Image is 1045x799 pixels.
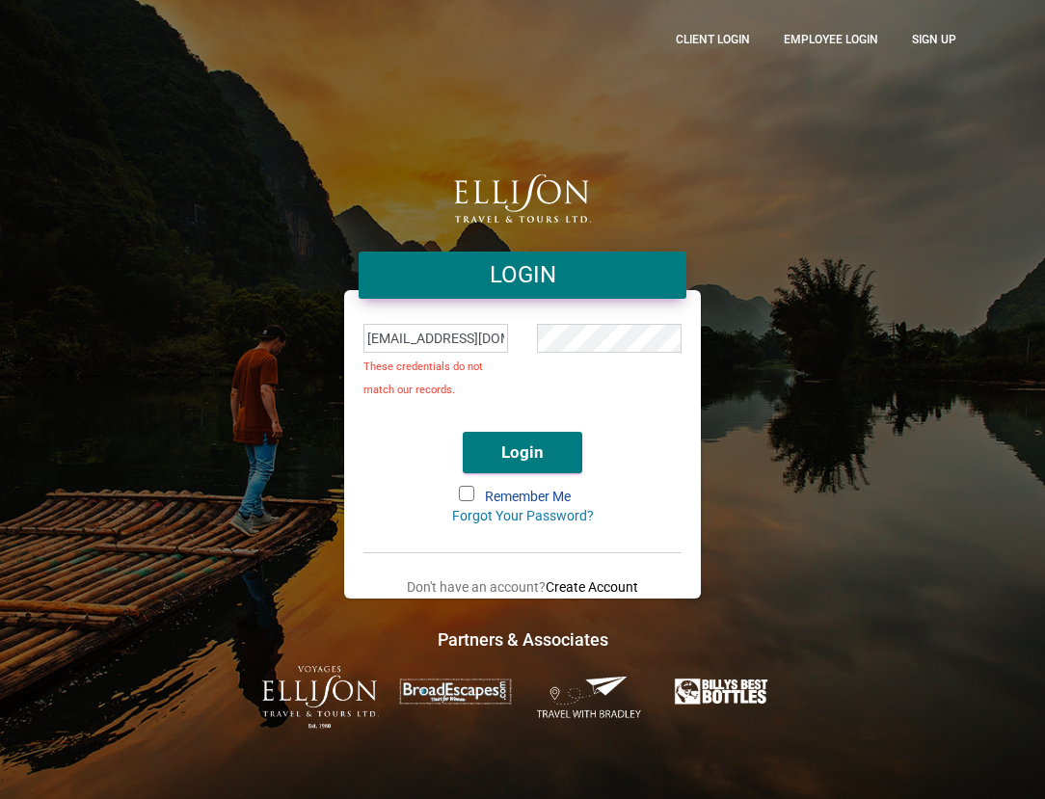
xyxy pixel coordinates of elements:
label: Remember Me [461,488,585,507]
p: Don't have an account? [363,575,682,599]
input: Email Address [363,324,508,353]
a: Create Account [546,579,638,595]
img: Billys-Best-Bottles.png [666,674,783,708]
img: ET-Voyages-text-colour-Logo-with-est.png [262,666,379,729]
a: Forgot Your Password? [452,508,594,523]
h4: Partners & Associates [74,627,971,652]
a: CLient Login [661,14,764,64]
img: broadescapes.png [397,678,514,706]
strong: These credentials do not match our records. [363,361,483,397]
img: logo.png [454,174,591,223]
h4: LOGIN [373,259,672,292]
button: Login [463,432,582,473]
img: Travel-With-Bradley.png [532,675,649,720]
a: Sign up [898,14,971,64]
a: Employee Login [769,14,893,64]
